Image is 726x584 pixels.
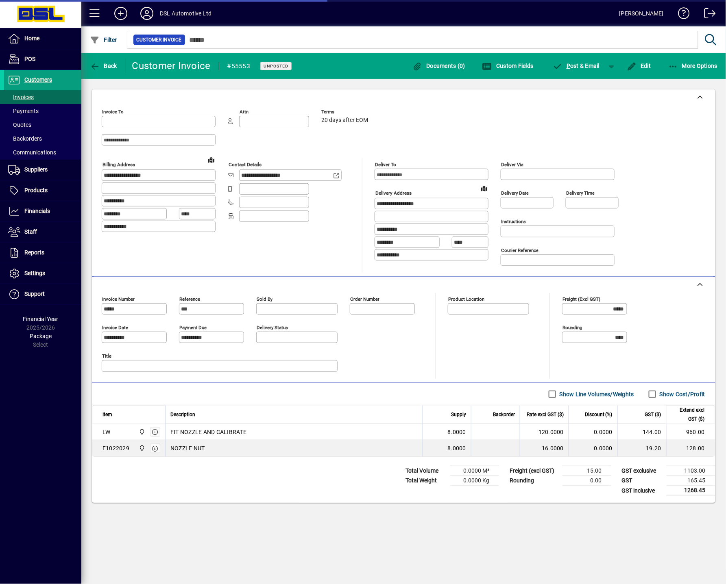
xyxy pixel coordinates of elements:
[501,162,523,167] mat-label: Deliver via
[566,190,595,196] mat-label: Delivery time
[160,7,211,20] div: DSL Automotive Ltd
[30,333,52,339] span: Package
[666,440,715,456] td: 128.00
[401,476,450,486] td: Total Weight
[90,37,117,43] span: Filter
[88,59,119,73] button: Back
[24,228,37,235] span: Staff
[567,63,570,69] span: P
[24,291,45,297] span: Support
[24,270,45,276] span: Settings
[137,428,146,436] span: Central
[617,424,666,440] td: 144.00
[24,249,44,256] span: Reports
[672,2,690,28] a: Knowledge Base
[527,410,564,419] span: Rate excl GST ($)
[257,296,273,302] mat-label: Sold by
[4,49,81,69] a: POS
[501,190,529,196] mat-label: Delivery date
[668,63,718,69] span: More Options
[4,104,81,118] a: Payments
[618,476,667,486] td: GST
[569,424,617,440] td: 0.0000
[618,466,667,476] td: GST exclusive
[506,476,562,486] td: Rounding
[501,219,526,224] mat-label: Instructions
[698,2,716,28] a: Logout
[562,296,600,302] mat-label: Freight (excl GST)
[4,118,81,132] a: Quotes
[134,6,160,21] button: Profile
[4,201,81,221] a: Financials
[179,296,200,302] mat-label: Reference
[4,145,81,159] a: Communications
[205,153,218,166] a: View on map
[558,390,634,398] label: Show Line Volumes/Weights
[4,243,81,263] a: Reports
[8,149,56,156] span: Communications
[448,428,467,436] span: 8.0000
[4,160,81,180] a: Suppliers
[618,486,667,496] td: GST inclusive
[102,428,111,436] div: LW
[549,59,604,73] button: Post & Email
[170,428,246,436] span: FIT NOZZLE AND CALIBRATE
[24,166,48,173] span: Suppliers
[350,296,379,302] mat-label: Order number
[137,36,182,44] span: Customer Invoice
[477,182,491,195] a: View on map
[525,428,564,436] div: 120.0000
[81,59,126,73] app-page-header-button: Back
[102,109,124,115] mat-label: Invoice To
[625,59,653,73] button: Edit
[645,410,661,419] span: GST ($)
[8,135,42,142] span: Backorders
[240,109,249,115] mat-label: Attn
[4,90,81,104] a: Invoices
[4,132,81,145] a: Backorders
[506,466,562,476] td: Freight (excl GST)
[8,122,31,128] span: Quotes
[448,296,484,302] mat-label: Product location
[401,466,450,476] td: Total Volume
[667,486,715,496] td: 1268.45
[482,63,534,69] span: Custom Fields
[90,63,117,69] span: Back
[493,410,515,419] span: Backorder
[179,325,207,330] mat-label: Payment due
[658,390,705,398] label: Show Cost/Profit
[4,263,81,284] a: Settings
[619,7,664,20] div: [PERSON_NAME]
[102,444,129,452] div: E1022029
[666,424,715,440] td: 960.00
[617,440,666,456] td: 19.20
[8,94,34,100] span: Invoices
[667,476,715,486] td: 165.45
[24,35,39,41] span: Home
[562,476,611,486] td: 0.00
[24,76,52,83] span: Customers
[480,59,536,73] button: Custom Fields
[671,406,705,423] span: Extend excl GST ($)
[410,59,467,73] button: Documents (0)
[257,325,288,330] mat-label: Delivery status
[4,180,81,201] a: Products
[102,410,112,419] span: Item
[132,59,211,72] div: Customer Invoice
[4,28,81,49] a: Home
[667,466,715,476] td: 1103.00
[569,440,617,456] td: 0.0000
[375,162,396,167] mat-label: Deliver To
[321,117,368,124] span: 20 days after EOM
[264,63,288,69] span: Unposted
[8,108,39,114] span: Payments
[4,222,81,242] a: Staff
[450,476,499,486] td: 0.0000 Kg
[321,109,370,115] span: Terms
[525,444,564,452] div: 16.0000
[108,6,134,21] button: Add
[227,60,251,73] div: #55553
[666,59,720,73] button: More Options
[501,247,539,253] mat-label: Courier Reference
[553,63,600,69] span: ost & Email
